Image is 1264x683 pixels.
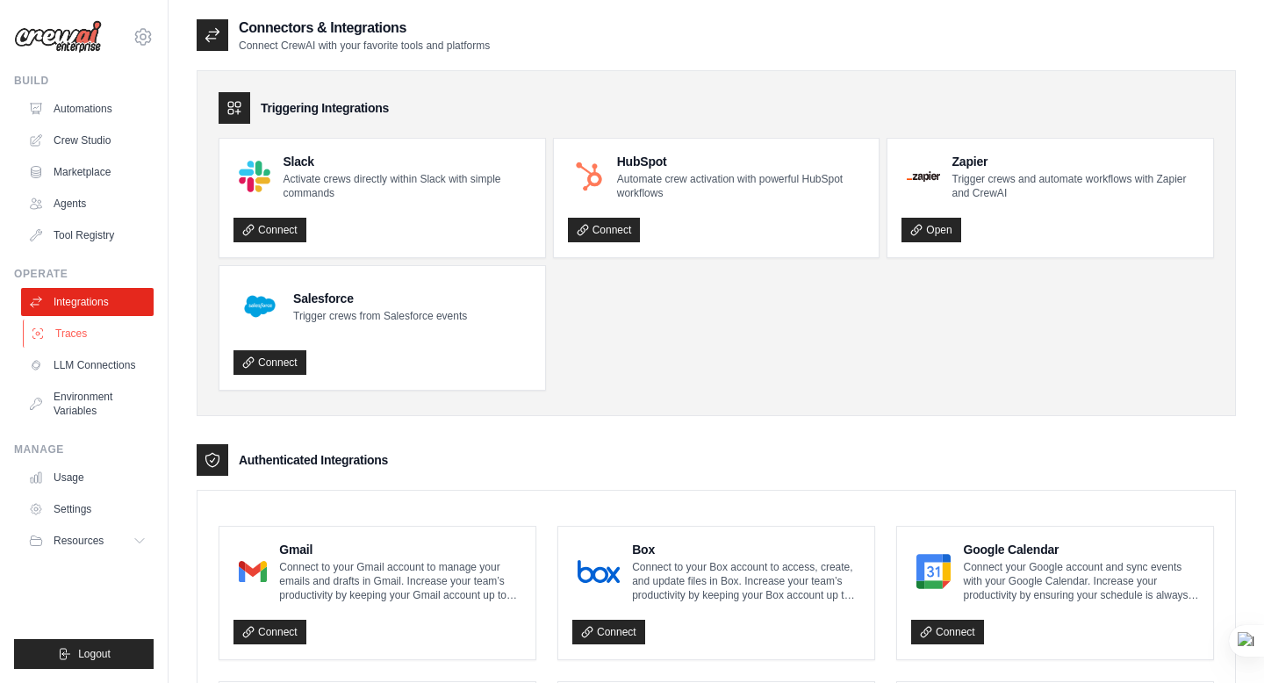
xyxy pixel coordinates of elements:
p: Connect to your Gmail account to manage your emails and drafts in Gmail. Increase your team’s pro... [279,560,521,602]
a: LLM Connections [21,351,154,379]
a: Connect [911,620,984,644]
h3: Authenticated Integrations [239,451,388,469]
a: Open [901,218,960,242]
h2: Connectors & Integrations [239,18,490,39]
img: Zapier Logo [907,171,939,182]
img: Box Logo [578,554,620,589]
div: Operate [14,267,154,281]
img: Logo [14,20,102,54]
p: Activate crews directly within Slack with simple commands [283,172,530,200]
h4: Box [632,541,860,558]
h4: Salesforce [293,290,467,307]
p: Connect CrewAI with your favorite tools and platforms [239,39,490,53]
h3: Triggering Integrations [261,99,389,117]
h4: Gmail [279,541,521,558]
p: Connect your Google account and sync events with your Google Calendar. Increase your productivity... [963,560,1199,602]
h4: Zapier [952,153,1199,170]
a: Marketplace [21,158,154,186]
span: Logout [78,647,111,661]
a: Usage [21,464,154,492]
a: Integrations [21,288,154,316]
a: Crew Studio [21,126,154,155]
a: Agents [21,190,154,218]
a: Tool Registry [21,221,154,249]
div: Build [14,74,154,88]
h4: Slack [283,153,530,170]
div: Manage [14,442,154,457]
a: Settings [21,495,154,523]
img: Gmail Logo [239,554,267,589]
p: Connect to your Box account to access, create, and update files in Box. Increase your team’s prod... [632,560,860,602]
img: Slack Logo [239,161,270,192]
button: Logout [14,639,154,669]
span: Resources [54,534,104,548]
p: Automate crew activation with powerful HubSpot workflows [617,172,865,200]
img: HubSpot Logo [573,161,605,192]
a: Connect [572,620,645,644]
p: Trigger crews from Salesforce events [293,309,467,323]
h4: Google Calendar [963,541,1199,558]
a: Connect [233,620,306,644]
a: Environment Variables [21,383,154,425]
img: Salesforce Logo [239,285,281,327]
p: Trigger crews and automate workflows with Zapier and CrewAI [952,172,1199,200]
h4: HubSpot [617,153,865,170]
img: Google Calendar Logo [916,554,951,589]
a: Automations [21,95,154,123]
a: Traces [23,320,155,348]
a: Connect [233,218,306,242]
a: Connect [233,350,306,375]
button: Resources [21,527,154,555]
a: Connect [568,218,641,242]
